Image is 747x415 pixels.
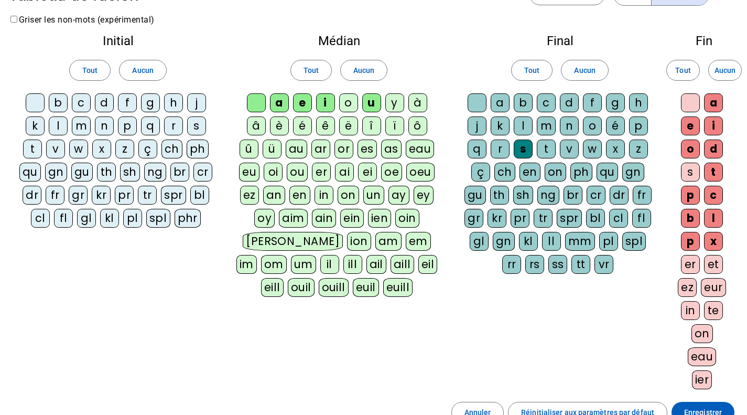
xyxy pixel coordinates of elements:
div: bl [586,209,605,228]
div: ouill [319,278,349,297]
input: Griser les non-mots (expérimental) [10,16,17,23]
div: en [289,186,310,205]
div: gn [622,163,644,182]
div: um [291,255,316,274]
button: Aucun [708,60,742,81]
div: t [537,140,556,158]
div: q [468,140,486,158]
div: fl [54,209,73,228]
div: ion [347,232,371,251]
div: ô [408,116,427,135]
div: on [338,186,359,205]
button: Aucun [340,60,387,81]
button: Tout [290,60,332,81]
div: ay [388,186,409,205]
div: b [514,93,533,112]
div: rs [525,255,544,274]
div: spr [161,186,186,205]
div: om [261,255,287,274]
div: eau [406,140,435,158]
div: pl [599,232,618,251]
h2: Fin [678,35,730,47]
div: î [362,116,381,135]
div: oe [381,163,402,182]
div: j [187,93,206,112]
div: br [170,163,189,182]
div: p [681,186,700,205]
div: i [704,116,723,135]
div: gn [45,163,67,182]
div: s [514,140,533,158]
div: é [606,116,625,135]
div: kl [519,232,538,251]
div: sh [120,163,140,182]
div: gl [470,232,489,251]
div: in [315,186,333,205]
div: ez [678,278,697,297]
div: oin [395,209,419,228]
div: gu [464,186,486,205]
div: p [681,232,700,251]
div: or [334,140,353,158]
div: d [704,140,723,158]
div: er [312,163,331,182]
div: w [69,140,88,158]
div: h [629,93,648,112]
h2: Initial [17,35,219,47]
div: o [681,140,700,158]
div: k [491,116,510,135]
div: r [164,116,183,135]
div: t [23,140,42,158]
div: ç [471,163,490,182]
div: ain [312,209,337,228]
div: ier [692,370,712,389]
div: ë [339,116,358,135]
div: u [362,93,381,112]
div: ü [263,140,282,158]
div: ï [385,116,404,135]
div: b [49,93,68,112]
div: eil [418,255,438,274]
div: z [629,140,648,158]
div: j [468,116,486,135]
div: ph [187,140,209,158]
div: es [358,140,377,158]
div: [PERSON_NAME] [243,232,343,251]
div: x [92,140,111,158]
div: ll [542,232,561,251]
div: ey [414,186,434,205]
div: aim [279,209,308,228]
div: euil [353,278,379,297]
div: l [49,116,68,135]
div: n [95,116,114,135]
div: w [583,140,602,158]
button: Tout [511,60,553,81]
div: h [164,93,183,112]
div: c [72,93,91,112]
div: t [704,163,723,182]
div: qu [19,163,41,182]
div: dr [23,186,41,205]
div: am [375,232,402,251]
div: e [293,93,312,112]
div: au [286,140,307,158]
div: ez [240,186,259,205]
div: eu [239,163,259,182]
span: Aucun [353,64,374,77]
div: eur [701,278,726,297]
div: em [406,232,431,251]
div: e [681,116,700,135]
div: tt [571,255,590,274]
div: te [704,301,723,320]
button: Aucun [561,60,608,81]
div: o [339,93,358,112]
div: x [606,140,625,158]
div: mm [565,232,595,251]
div: a [491,93,510,112]
div: ch [161,140,182,158]
div: in [681,301,700,320]
div: ch [494,163,515,182]
div: an [263,186,285,205]
div: r [491,140,510,158]
span: Aucun [714,64,735,77]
